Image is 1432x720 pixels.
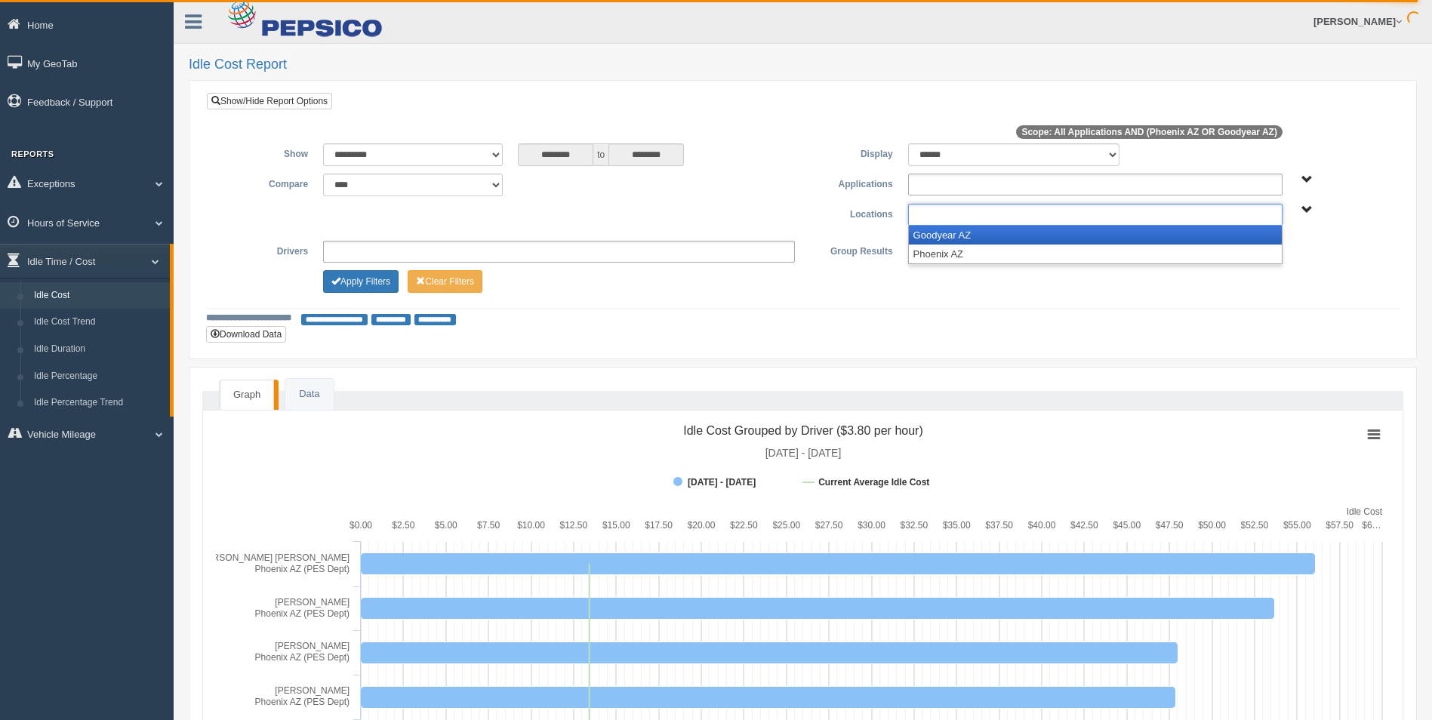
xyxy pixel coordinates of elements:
[27,363,170,390] a: Idle Percentage
[858,520,885,531] text: $30.00
[1070,520,1098,531] text: $42.50
[803,204,901,222] label: Locations
[1016,125,1282,139] span: Scope: All Applications AND (Phoenix AZ OR Goodyear AZ)
[1362,520,1381,531] tspan: $6…
[730,520,758,531] text: $22.50
[602,520,630,531] text: $15.00
[189,57,1417,72] h2: Idle Cost Report
[275,597,350,608] tspan: [PERSON_NAME]
[802,143,900,162] label: Display
[688,520,716,531] text: $20.00
[901,520,928,531] text: $32.50
[27,336,170,363] a: Idle Duration
[255,697,350,707] tspan: Phoenix AZ (PES Dept)
[1198,520,1226,531] text: $50.00
[392,520,414,531] text: $2.50
[1241,520,1269,531] text: $52.50
[477,520,500,531] text: $7.50
[218,241,316,259] label: Drivers
[218,143,316,162] label: Show
[772,520,800,531] text: $25.00
[285,379,333,410] a: Data
[350,520,372,531] text: $0.00
[27,389,170,417] a: Idle Percentage Trend
[645,520,673,531] text: $17.50
[1156,520,1184,531] text: $47.50
[220,380,274,410] a: Graph
[207,93,332,109] a: Show/Hide Report Options
[802,174,900,192] label: Applications
[1283,520,1311,531] text: $55.00
[909,226,1282,245] li: Goodyear AZ
[818,477,929,488] tspan: Current Average Idle Cost
[815,520,843,531] text: $27.50
[27,282,170,309] a: Idle Cost
[560,520,588,531] text: $12.50
[1347,506,1383,517] tspan: Idle Cost
[985,520,1013,531] text: $37.50
[765,447,842,459] tspan: [DATE] - [DATE]
[206,326,286,343] button: Download Data
[1326,520,1353,531] text: $57.50
[275,685,350,696] tspan: [PERSON_NAME]
[408,270,482,293] button: Change Filter Options
[943,520,971,531] text: $35.00
[1028,520,1056,531] text: $40.00
[1113,520,1141,531] text: $45.00
[683,424,922,437] tspan: Idle Cost Grouped by Driver ($3.80 per hour)
[435,520,457,531] text: $5.00
[218,174,316,192] label: Compare
[275,641,350,651] tspan: [PERSON_NAME]
[323,270,399,293] button: Change Filter Options
[802,241,900,259] label: Group Results
[688,477,756,488] tspan: [DATE] - [DATE]
[909,245,1282,263] li: Phoenix AZ
[255,564,350,574] tspan: Phoenix AZ (PES Dept)
[255,608,350,619] tspan: Phoenix AZ (PES Dept)
[255,652,350,663] tspan: Phoenix AZ (PES Dept)
[517,520,545,531] text: $10.00
[593,143,608,166] span: to
[198,552,350,563] tspan: [PERSON_NAME] [PERSON_NAME]
[27,309,170,336] a: Idle Cost Trend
